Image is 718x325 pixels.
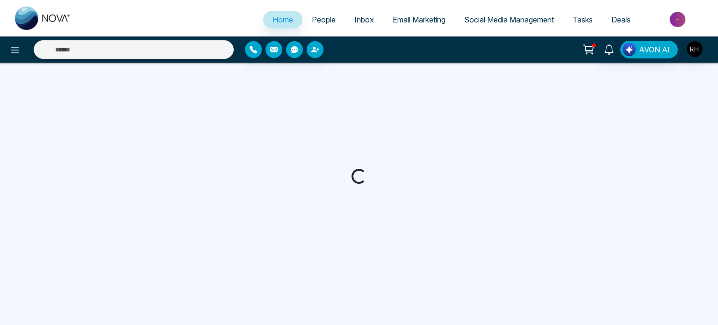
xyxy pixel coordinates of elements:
img: Lead Flow [623,43,636,56]
span: Social Media Management [464,15,554,24]
button: AVON AI [620,41,678,58]
span: Deals [611,15,631,24]
span: AVON AI [639,44,670,55]
a: Social Media Management [455,11,563,29]
a: People [302,11,345,29]
span: Email Marketing [393,15,445,24]
a: Home [263,11,302,29]
img: Nova CRM Logo [15,7,71,30]
a: Deals [602,11,640,29]
span: People [312,15,336,24]
a: Email Marketing [383,11,455,29]
span: Home [273,15,293,24]
a: Inbox [345,11,383,29]
span: Tasks [573,15,593,24]
a: Tasks [563,11,602,29]
img: Market-place.gif [645,9,712,30]
span: Inbox [354,15,374,24]
img: User Avatar [687,41,703,57]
